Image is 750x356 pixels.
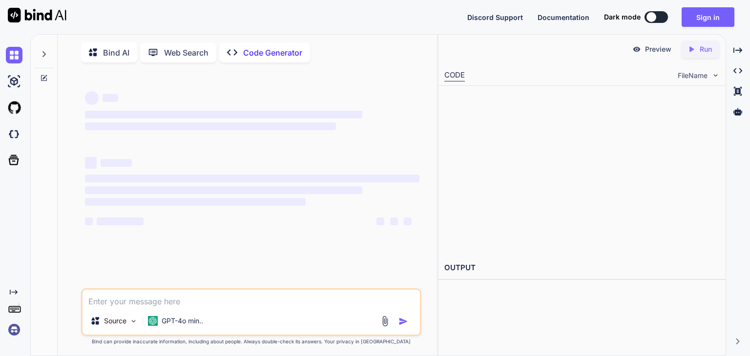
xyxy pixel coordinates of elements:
[6,99,22,116] img: githubLight
[6,321,22,338] img: signin
[6,126,22,142] img: darkCloudIdeIcon
[85,198,306,206] span: ‌
[538,13,589,21] span: Documentation
[129,317,138,325] img: Pick Models
[390,218,398,225] span: ‌
[85,175,419,182] span: ‌
[101,159,132,167] span: ‌
[678,71,708,80] span: FileName
[538,12,589,22] button: Documentation
[97,218,144,225] span: ‌
[604,12,641,22] span: Dark mode
[8,8,66,22] img: Bind AI
[85,218,93,225] span: ‌
[711,71,720,79] img: chevron down
[376,218,384,225] span: ‌
[81,338,421,345] p: Bind can provide inaccurate information, including about people. Always double-check its answers....
[700,44,712,54] p: Run
[645,44,671,54] p: Preview
[682,7,734,27] button: Sign in
[444,70,465,81] div: CODE
[85,91,99,105] span: ‌
[103,47,129,59] p: Bind AI
[404,218,412,225] span: ‌
[6,73,22,90] img: ai-studio
[438,257,726,279] h2: OUTPUT
[85,186,363,194] span: ‌
[104,316,126,326] p: Source
[162,316,203,326] p: GPT-4o min..
[164,47,208,59] p: Web Search
[103,94,118,102] span: ‌
[243,47,302,59] p: Code Generator
[148,316,158,326] img: GPT-4o mini
[632,45,641,54] img: preview
[6,47,22,63] img: chat
[467,12,523,22] button: Discord Support
[379,316,391,327] img: attachment
[85,111,363,119] span: ‌
[467,13,523,21] span: Discord Support
[398,316,408,326] img: icon
[85,157,97,169] span: ‌
[85,122,336,130] span: ‌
